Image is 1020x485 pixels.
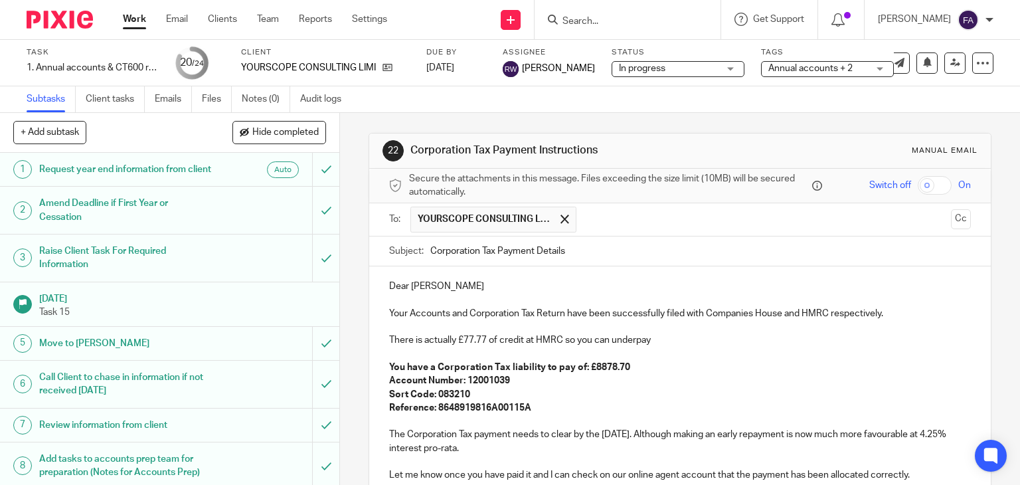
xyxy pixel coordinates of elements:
p: Let me know once you have paid it and I can check on our online agent account that the payment ha... [389,468,972,482]
h1: Move to [PERSON_NAME] [39,334,212,353]
div: 7 [13,416,32,435]
span: In progress [619,64,665,73]
h1: [DATE] [39,289,326,306]
div: 1. Annual accounts & CT600 return [27,61,159,74]
a: Team [257,13,279,26]
p: Task 15 [39,306,326,319]
div: 2 [13,201,32,220]
div: 3 [13,248,32,267]
p: Your Accounts and Corporation Tax Return have been successfully filed with Companies House and HM... [389,307,972,320]
img: Pixie [27,11,93,29]
strong: You have a Corporation Tax liability to pay of: £8878.70 [389,363,630,372]
label: Task [27,47,159,58]
span: Annual accounts + 2 [768,64,853,73]
img: svg%3E [958,9,979,31]
span: Secure the attachments in this message. Files exceeding the size limit (10MB) will be secured aut... [409,172,809,199]
p: There is actually £77.77 of credit at HMRC so you can underpay [389,334,972,347]
span: Get Support [753,15,804,24]
p: YOURSCOPE CONSULTING LIMITED [241,61,376,74]
strong: Account Number: 12001039 [389,376,510,385]
span: [DATE] [426,63,454,72]
span: YOURSCOPE CONSULTING LIMITED [418,213,551,226]
strong: Sort Code: 083210 [389,390,470,399]
input: Search [561,16,681,28]
a: Client tasks [86,86,145,112]
label: Client [241,47,410,58]
a: Work [123,13,146,26]
div: Auto [267,161,299,178]
label: Tags [761,47,894,58]
h1: Review information from client [39,415,212,435]
a: Emails [155,86,192,112]
label: Assignee [503,47,595,58]
h1: Raise Client Task For Required Information [39,241,212,275]
label: To: [389,213,404,226]
div: 8 [13,456,32,475]
div: 1 [13,160,32,179]
a: Reports [299,13,332,26]
label: Subject: [389,244,424,258]
div: 22 [382,140,404,161]
div: 20 [180,55,204,70]
div: Manual email [912,145,977,156]
h1: Request year end information from client [39,159,212,179]
p: [PERSON_NAME] [878,13,951,26]
p: Dear [PERSON_NAME] [389,280,972,293]
p: The Corporation Tax payment needs to clear by the [DATE]. Although making an early repayment is n... [389,428,972,455]
span: Switch off [869,179,911,192]
label: Due by [426,47,486,58]
a: Clients [208,13,237,26]
a: Subtasks [27,86,76,112]
label: Status [612,47,744,58]
a: Notes (0) [242,86,290,112]
button: + Add subtask [13,121,86,144]
strong: Reference: 8648919816A00115A [389,403,531,413]
span: Hide completed [252,128,319,138]
a: Settings [352,13,387,26]
button: Hide completed [232,121,326,144]
div: 5 [13,334,32,353]
img: svg%3E [503,61,519,77]
div: 1. Annual accounts &amp; CT600 return [27,61,159,74]
a: Email [166,13,188,26]
div: 6 [13,375,32,393]
a: Files [202,86,232,112]
button: Cc [951,209,971,229]
h1: Call Client to chase in information if not received [DATE] [39,367,212,401]
small: /24 [192,60,204,67]
h1: Corporation Tax Payment Instructions [410,144,708,157]
span: [PERSON_NAME] [522,62,595,75]
h1: Add tasks to accounts prep team for preparation (Notes for Accounts Prep) [39,449,212,483]
a: Audit logs [300,86,351,112]
h1: Amend Deadline if First Year or Cessation [39,193,212,227]
span: On [958,179,971,192]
